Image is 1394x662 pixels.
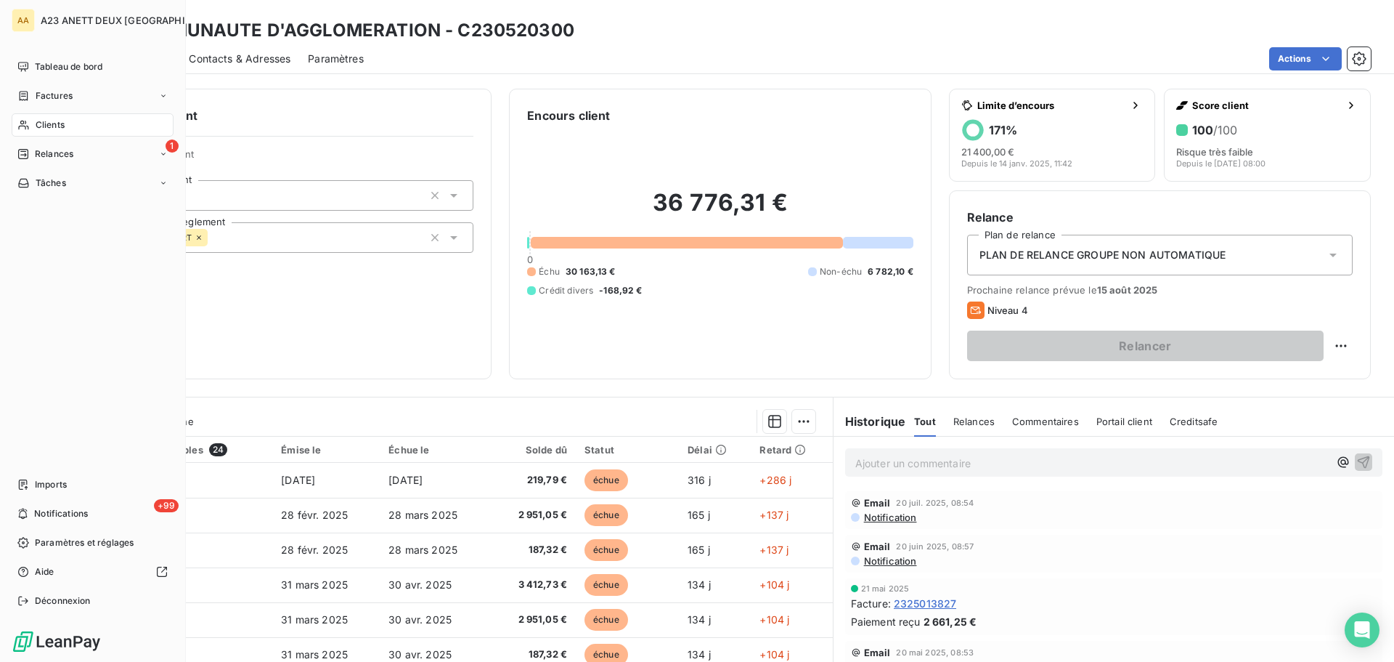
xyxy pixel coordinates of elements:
[41,15,224,26] span: A23 ANETT DEUX [GEOGRAPHIC_DATA]
[584,444,670,456] div: Statut
[967,209,1353,226] h6: Relance
[1213,123,1237,137] span: /100
[154,499,179,512] span: +99
[388,578,452,591] span: 30 avr. 2025
[388,613,452,626] span: 30 avr. 2025
[953,416,995,427] span: Relances
[759,613,789,626] span: +104 j
[863,512,917,523] span: Notification
[759,474,791,486] span: +286 j
[12,630,102,653] img: Logo LeanPay
[166,140,179,153] span: 1
[863,555,917,567] span: Notification
[117,148,473,169] span: Propriétés Client
[759,648,789,661] span: +104 j
[584,609,628,631] span: échue
[128,17,574,44] h3: COMMUNAUTE D'AGGLOMERATION - C230520300
[209,443,227,456] span: 24
[599,284,642,297] span: -168,92 €
[924,614,977,629] span: 2 661,25 €
[499,473,567,488] span: 219,79 €
[388,648,452,661] span: 30 avr. 2025
[961,146,1014,158] span: 21 400,00 €
[36,118,65,132] span: Clients
[1269,47,1342,70] button: Actions
[281,613,348,626] span: 31 mars 2025
[688,474,711,486] span: 316 j
[688,444,742,456] div: Délai
[12,560,174,584] a: Aide
[281,648,348,661] span: 31 mars 2025
[688,578,711,591] span: 134 j
[499,647,567,662] span: 187,32 €
[851,596,891,611] span: Facture :
[861,584,910,593] span: 21 mai 2025
[499,444,567,456] div: Solde dû
[281,444,371,456] div: Émise le
[864,541,891,552] span: Email
[1096,416,1152,427] span: Portail client
[281,509,348,521] span: 28 févr. 2025
[12,113,174,137] a: Clients
[12,84,174,108] a: Factures
[12,531,174,554] a: Paramètres et réglages
[759,444,823,456] div: Retard
[989,123,1017,137] h6: 171 %
[34,507,88,520] span: Notifications
[688,648,711,661] span: 134 j
[851,614,921,629] span: Paiement reçu
[539,284,593,297] span: Crédit divers
[88,107,473,124] h6: Informations client
[499,543,567,557] span: 187,32 €
[759,509,788,521] span: +137 j
[833,413,906,430] h6: Historique
[896,498,974,507] span: 20 juil. 2025, 08:54
[1170,416,1218,427] span: Creditsafe
[1345,613,1379,647] div: Open Intercom Messenger
[388,474,423,486] span: [DATE]
[35,594,91,607] span: Déconnexion
[584,539,628,561] span: échue
[759,578,789,591] span: +104 j
[868,265,913,278] span: 6 782,10 €
[388,544,457,556] span: 28 mars 2025
[281,474,315,486] span: [DATE]
[35,148,73,161] span: Relances
[308,52,364,66] span: Paramètres
[1192,123,1237,137] h6: 100
[388,444,481,456] div: Échue le
[584,504,628,526] span: échue
[1012,416,1079,427] span: Commentaires
[35,536,134,549] span: Paramètres et réglages
[961,159,1072,168] span: Depuis le 14 janv. 2025, 11:42
[527,107,610,124] h6: Encours client
[566,265,616,278] span: 30 163,13 €
[36,177,66,190] span: Tâches
[35,60,102,73] span: Tableau de bord
[1192,100,1340,111] span: Score client
[539,265,560,278] span: Échu
[12,9,35,32] div: AA
[759,544,788,556] span: +137 j
[527,188,913,232] h2: 36 776,31 €
[987,304,1028,316] span: Niveau 4
[12,55,174,78] a: Tableau de bord
[527,254,533,265] span: 0
[688,509,710,521] span: 165 j
[820,265,862,278] span: Non-échu
[1097,284,1158,296] span: 15 août 2025
[35,565,54,578] span: Aide
[1176,159,1265,168] span: Depuis le [DATE] 08:00
[12,473,174,496] a: Imports
[967,284,1353,296] span: Prochaine relance prévue le
[896,648,974,657] span: 20 mai 2025, 08:53
[584,469,628,491] span: échue
[688,613,711,626] span: 134 j
[914,416,936,427] span: Tout
[977,100,1125,111] span: Limite d’encours
[688,544,710,556] span: 165 j
[949,89,1156,182] button: Limite d’encours171%21 400,00 €Depuis le 14 janv. 2025, 11:42
[36,89,73,102] span: Factures
[499,508,567,522] span: 2 951,05 €
[35,478,67,491] span: Imports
